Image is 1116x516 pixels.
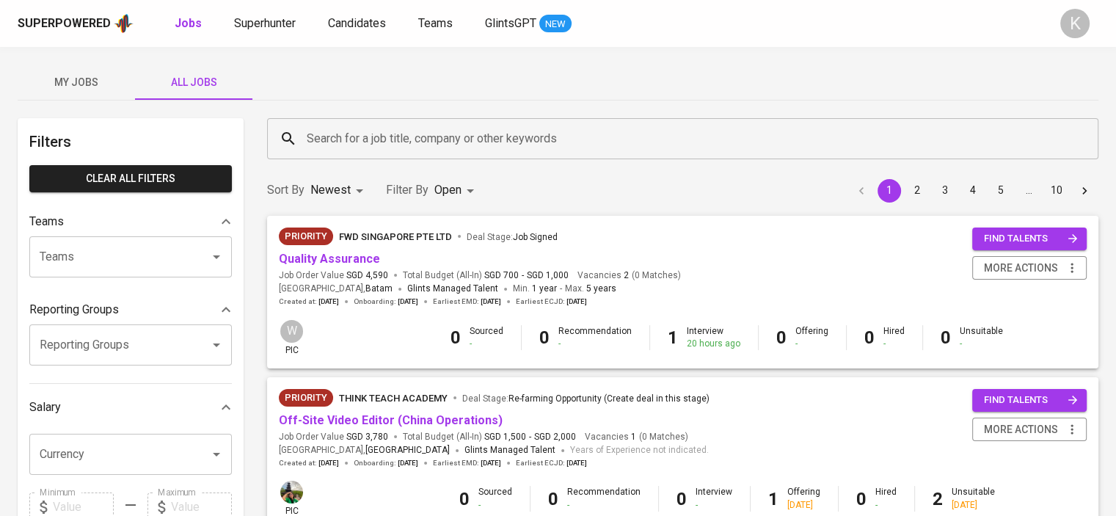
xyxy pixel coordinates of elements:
button: Open [206,335,227,355]
span: [GEOGRAPHIC_DATA] , [279,443,450,458]
div: - [883,338,905,350]
span: Glints Managed Talent [407,283,498,294]
span: SGD 700 [484,269,519,282]
span: - [529,431,531,443]
button: Go to page 4 [961,179,985,203]
p: Salary [29,399,61,416]
img: eva@glints.com [280,481,303,504]
span: Created at : [279,458,339,468]
div: Open [434,177,479,204]
div: Recommendation [567,486,641,511]
p: Reporting Groups [29,301,119,319]
span: GlintsGPT [485,16,536,30]
span: [DATE] [566,458,587,468]
button: more actions [972,418,1087,442]
span: Created at : [279,297,339,307]
span: Teams [418,16,453,30]
span: [DATE] [481,458,501,468]
span: All Jobs [144,73,244,92]
span: SGD 2,000 [534,431,576,443]
b: 0 [548,489,558,509]
span: more actions [984,259,1058,277]
span: [DATE] [318,458,339,468]
span: Min. [513,283,557,294]
div: Hired [875,486,897,511]
span: My Jobs [26,73,126,92]
div: - [558,338,632,350]
span: Years of Experience not indicated. [570,443,709,458]
span: FWD Singapore Pte Ltd [339,231,452,242]
span: Earliest EMD : [433,297,501,307]
span: Candidates [328,16,386,30]
span: [DATE] [481,297,501,307]
span: NEW [539,17,572,32]
span: Priority [279,390,333,405]
b: 0 [676,489,687,509]
span: Max. [565,283,616,294]
div: - [567,499,641,512]
span: Job Order Value [279,269,388,282]
span: Vacancies ( 0 Matches ) [577,269,681,282]
div: Sourced [470,325,503,350]
span: Glints Managed Talent [464,445,555,455]
div: - [960,338,1003,350]
span: Total Budget (All-In) [403,269,569,282]
button: page 1 [878,179,901,203]
div: Recommendation [558,325,632,350]
b: 1 [768,489,778,509]
p: Newest [310,181,351,199]
span: Clear All filters [41,170,220,188]
button: find talents [972,389,1087,412]
span: Think Teach Academy [339,393,448,404]
span: Vacancies ( 0 Matches ) [585,431,688,443]
button: Open [206,444,227,465]
div: Newest [310,177,368,204]
span: 1 [629,431,636,443]
a: Jobs [175,15,205,33]
div: 20 hours ago [687,338,740,350]
span: Onboarding : [354,297,418,307]
span: [DATE] [318,297,339,307]
div: pic [279,319,304,357]
button: more actions [972,256,1087,280]
span: more actions [984,421,1058,439]
span: SGD 1,000 [527,269,569,282]
div: - [696,499,732,512]
span: 5 years [586,283,616,294]
p: Teams [29,213,64,230]
div: [DATE] [952,499,995,512]
span: SGD 4,590 [346,269,388,282]
a: Quality Assurance [279,252,380,266]
b: 0 [776,327,787,348]
span: [DATE] [566,297,587,307]
button: Go to next page [1073,179,1096,203]
span: Total Budget (All-In) [403,431,576,443]
b: 0 [451,327,461,348]
span: SGD 3,780 [346,431,388,443]
button: Clear All filters [29,165,232,192]
button: Go to page 3 [933,179,957,203]
b: 0 [459,489,470,509]
div: Interview [687,325,740,350]
p: Sort By [267,181,304,199]
button: Go to page 10 [1045,179,1068,203]
div: Sourced [478,486,512,511]
span: Job Signed [513,232,558,242]
b: 0 [864,327,875,348]
span: SGD 1,500 [484,431,526,443]
span: [GEOGRAPHIC_DATA] , [279,282,393,297]
button: Open [206,247,227,267]
a: Teams [418,15,456,33]
span: Batam [365,282,393,297]
div: Offering [795,325,828,350]
span: Re-farming Opportunity (Create deal in this stage) [508,393,710,404]
span: - [560,282,562,297]
b: 0 [539,327,550,348]
a: Superpoweredapp logo [18,12,134,34]
div: Offering [787,486,820,511]
button: find talents [972,228,1087,250]
div: Unsuitable [952,486,995,511]
nav: pagination navigation [847,179,1098,203]
span: Job Order Value [279,431,388,443]
b: 1 [668,327,678,348]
